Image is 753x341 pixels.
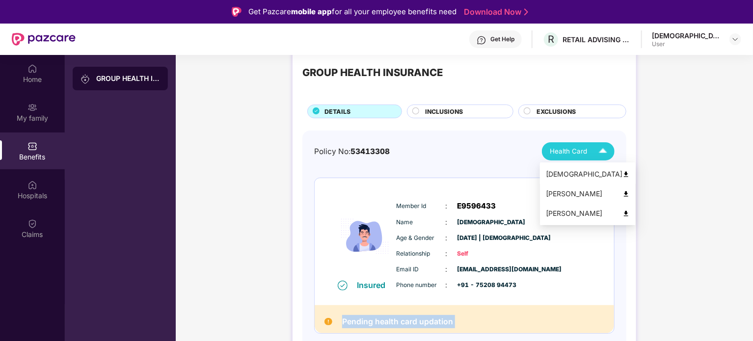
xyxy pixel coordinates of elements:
button: Health Card [542,142,615,160]
span: Age & Gender [397,234,446,243]
span: [EMAIL_ADDRESS][DOMAIN_NAME] [457,265,507,274]
img: svg+xml;base64,PHN2ZyB4bWxucz0iaHR0cDovL3d3dy53My5vcmcvMjAwMC9zdmciIHdpZHRoPSIxNiIgaGVpZ2h0PSIxNi... [338,281,348,290]
img: svg+xml;base64,PHN2ZyBpZD0iSG9zcGl0YWxzIiB4bWxucz0iaHR0cDovL3d3dy53My5vcmcvMjAwMC9zdmciIHdpZHRoPS... [27,180,37,190]
img: Logo [232,7,242,17]
div: [DEMOGRAPHIC_DATA] [652,31,721,40]
span: E9596433 [457,200,496,212]
span: : [446,233,448,243]
div: User [652,40,721,48]
h2: Pending health card updation [342,315,453,328]
span: Member Id [397,202,446,211]
img: svg+xml;base64,PHN2ZyBpZD0iSG9tZSIgeG1sbnM9Imh0dHA6Ly93d3cudzMub3JnLzIwMDAvc3ZnIiB3aWR0aD0iMjAiIG... [27,64,37,74]
div: Policy No: [314,146,390,157]
div: GROUP HEALTH INSURANCE [302,65,443,80]
img: svg+xml;base64,PHN2ZyB3aWR0aD0iMjAiIGhlaWdodD0iMjAiIHZpZXdCb3g9IjAgMCAyMCAyMCIgZmlsbD0ibm9uZSIgeG... [81,74,90,84]
img: svg+xml;base64,PHN2ZyB4bWxucz0iaHR0cDovL3d3dy53My5vcmcvMjAwMC9zdmciIHdpZHRoPSI0OCIgaGVpZ2h0PSI0OC... [622,190,630,198]
img: Stroke [524,7,528,17]
span: Self [457,249,507,259]
span: Phone number [397,281,446,290]
span: : [446,248,448,259]
a: Download Now [464,7,525,17]
span: R [548,33,554,45]
span: INCLUSIONS [425,107,463,116]
div: Get Pazcare for all your employee benefits need [248,6,457,18]
span: [DATE] | [DEMOGRAPHIC_DATA] [457,234,507,243]
span: : [446,280,448,290]
div: [PERSON_NAME] [546,188,630,199]
div: [PERSON_NAME] [546,208,630,219]
span: EXCLUSIONS [537,107,576,116]
img: svg+xml;base64,PHN2ZyB3aWR0aD0iMjAiIGhlaWdodD0iMjAiIHZpZXdCb3g9IjAgMCAyMCAyMCIgZmlsbD0ibm9uZSIgeG... [27,103,37,112]
div: Insured [357,280,392,290]
span: : [446,201,448,211]
span: Email ID [397,265,446,274]
img: svg+xml;base64,PHN2ZyB4bWxucz0iaHR0cDovL3d3dy53My5vcmcvMjAwMC9zdmciIHdpZHRoPSI0OCIgaGVpZ2h0PSI0OC... [622,210,630,217]
div: [DEMOGRAPHIC_DATA] [546,169,630,180]
div: GROUP HEALTH INSURANCE [96,74,160,83]
img: Pending [324,318,332,326]
img: svg+xml;base64,PHN2ZyBpZD0iRHJvcGRvd24tMzJ4MzIiIHhtbG5zPSJodHRwOi8vd3d3LnczLm9yZy8yMDAwL3N2ZyIgd2... [731,35,739,43]
span: [DEMOGRAPHIC_DATA] [457,218,507,227]
img: New Pazcare Logo [12,33,76,46]
span: +91 - 75208 94473 [457,281,507,290]
img: Icuh8uwCUCF+XjCZyLQsAKiDCM9HiE6CMYmKQaPGkZKaA32CAAACiQcFBJY0IsAAAAASUVORK5CYII= [594,143,612,160]
span: 53413308 [350,147,390,156]
img: svg+xml;base64,PHN2ZyBpZD0iSGVscC0zMngzMiIgeG1sbnM9Imh0dHA6Ly93d3cudzMub3JnLzIwMDAvc3ZnIiB3aWR0aD... [477,35,486,45]
div: Get Help [490,35,514,43]
span: Name [397,218,446,227]
img: icon [335,193,394,280]
span: Relationship [397,249,446,259]
span: : [446,264,448,275]
div: RETAIL ADVISING SERVICES LLP [563,35,631,44]
span: : [446,217,448,228]
span: Health Card [550,146,587,157]
img: svg+xml;base64,PHN2ZyBpZD0iQ2xhaW0iIHhtbG5zPSJodHRwOi8vd3d3LnczLm9yZy8yMDAwL3N2ZyIgd2lkdGg9IjIwIi... [27,219,37,229]
span: DETAILS [324,107,350,116]
img: svg+xml;base64,PHN2ZyB4bWxucz0iaHR0cDovL3d3dy53My5vcmcvMjAwMC9zdmciIHdpZHRoPSI0OCIgaGVpZ2h0PSI0OC... [622,171,630,178]
strong: mobile app [291,7,332,16]
img: svg+xml;base64,PHN2ZyBpZD0iQmVuZWZpdHMiIHhtbG5zPSJodHRwOi8vd3d3LnczLm9yZy8yMDAwL3N2ZyIgd2lkdGg9Ij... [27,141,37,151]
